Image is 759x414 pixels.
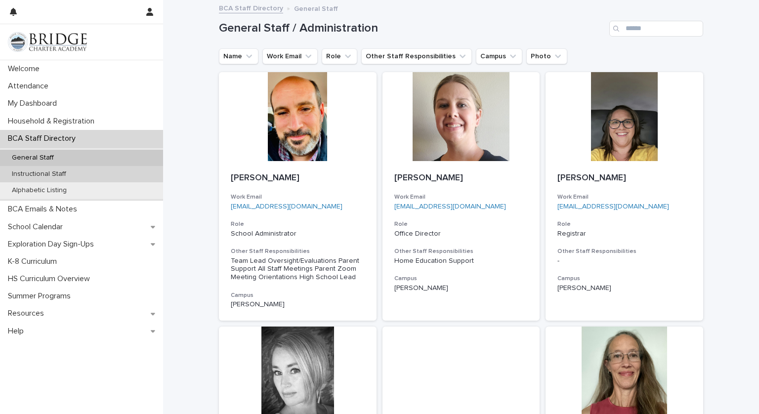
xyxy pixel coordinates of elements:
p: K-8 Curriculum [4,257,65,266]
p: HS Curriculum Overview [4,274,98,284]
button: Name [219,48,258,64]
p: [PERSON_NAME] [394,173,528,184]
p: BCA Staff Directory [4,134,84,143]
button: Role [322,48,357,64]
button: Work Email [262,48,318,64]
a: BCA Staff Directory [219,2,283,13]
h3: Other Staff Responsibilities [394,248,528,255]
h3: Campus [557,275,691,283]
button: Photo [526,48,567,64]
h3: Other Staff Responsibilities [557,248,691,255]
p: Registrar [557,230,691,238]
h3: Campus [231,291,365,299]
div: Home Education Support [394,257,528,265]
div: - [557,257,691,265]
p: Attendance [4,82,56,91]
a: [EMAIL_ADDRESS][DOMAIN_NAME] [394,203,506,210]
p: General Staff [294,2,338,13]
h3: Role [394,220,528,228]
p: My Dashboard [4,99,65,108]
a: [EMAIL_ADDRESS][DOMAIN_NAME] [231,203,342,210]
p: [PERSON_NAME] [557,284,691,292]
a: [PERSON_NAME]Work Email[EMAIL_ADDRESS][DOMAIN_NAME]RoleSchool AdministratorOther Staff Responsibi... [219,72,377,321]
p: [PERSON_NAME] [557,173,691,184]
p: Resources [4,309,52,318]
p: Summer Programs [4,291,79,301]
p: Help [4,327,32,336]
h3: Work Email [231,193,365,201]
h3: Other Staff Responsibilities [231,248,365,255]
h3: Campus [394,275,528,283]
h1: General Staff / Administration [219,21,605,36]
p: [PERSON_NAME] [394,284,528,292]
p: General Staff [4,154,62,162]
div: Team Lead Oversight/Evaluations Parent Support All Staff Meetings Parent Zoom Meeting Orientation... [231,257,365,282]
p: School Calendar [4,222,71,232]
p: Exploration Day Sign-Ups [4,240,102,249]
h3: Role [231,220,365,228]
p: Office Director [394,230,528,238]
p: Welcome [4,64,47,74]
h3: Work Email [394,193,528,201]
input: Search [609,21,703,37]
button: Other Staff Responsibilities [361,48,472,64]
button: Campus [476,48,522,64]
p: Instructional Staff [4,170,74,178]
h3: Work Email [557,193,691,201]
p: School Administrator [231,230,365,238]
a: [PERSON_NAME]Work Email[EMAIL_ADDRESS][DOMAIN_NAME]RoleOffice DirectorOther Staff Responsibilitie... [382,72,540,321]
p: Alphabetic Listing [4,186,75,195]
p: [PERSON_NAME] [231,173,365,184]
img: V1C1m3IdTEidaUdm9Hs0 [8,32,87,52]
a: [EMAIL_ADDRESS][DOMAIN_NAME] [557,203,669,210]
p: Household & Registration [4,117,102,126]
a: [PERSON_NAME]Work Email[EMAIL_ADDRESS][DOMAIN_NAME]RoleRegistrarOther Staff Responsibilities-Camp... [546,72,703,321]
p: BCA Emails & Notes [4,205,85,214]
p: [PERSON_NAME] [231,300,365,309]
h3: Role [557,220,691,228]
